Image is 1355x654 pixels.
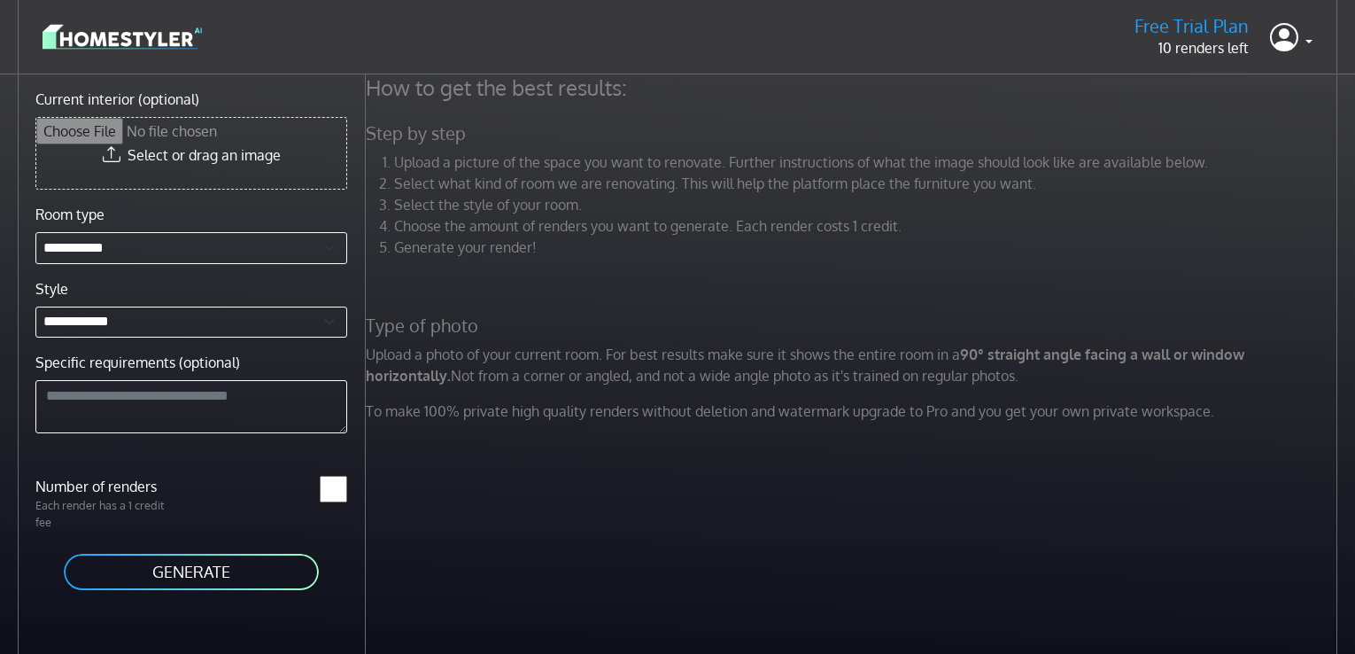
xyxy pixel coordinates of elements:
[1134,15,1249,37] h5: Free Trial Plan
[35,352,240,373] label: Specific requirements (optional)
[355,74,1352,101] h4: How to get the best results:
[355,315,1352,337] h5: Type of photo
[355,122,1352,144] h5: Step by step
[35,204,105,225] label: Room type
[35,89,199,110] label: Current interior (optional)
[394,215,1342,237] li: Choose the amount of renders you want to generate. Each render costs 1 credit.
[355,344,1352,386] p: Upload a photo of your current room. For best results make sure it shows the entire room in a Not...
[394,152,1342,173] li: Upload a picture of the space you want to renovate. Further instructions of what the image should...
[355,401,1352,422] p: To make 100% private high quality renders without deletion and watermark upgrade to Pro and you g...
[394,173,1342,194] li: Select what kind of room we are renovating. This will help the platform place the furniture you w...
[394,194,1342,215] li: Select the style of your room.
[35,278,68,300] label: Style
[43,21,202,52] img: logo-3de290ba35641baa71223ecac5eacb59cb85b4c7fdf211dc9aaecaaee71ea2f8.svg
[1134,37,1249,58] p: 10 renders left
[25,476,191,497] label: Number of renders
[25,497,191,531] p: Each render has a 1 credit fee
[62,552,321,592] button: GENERATE
[394,237,1342,258] li: Generate your render!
